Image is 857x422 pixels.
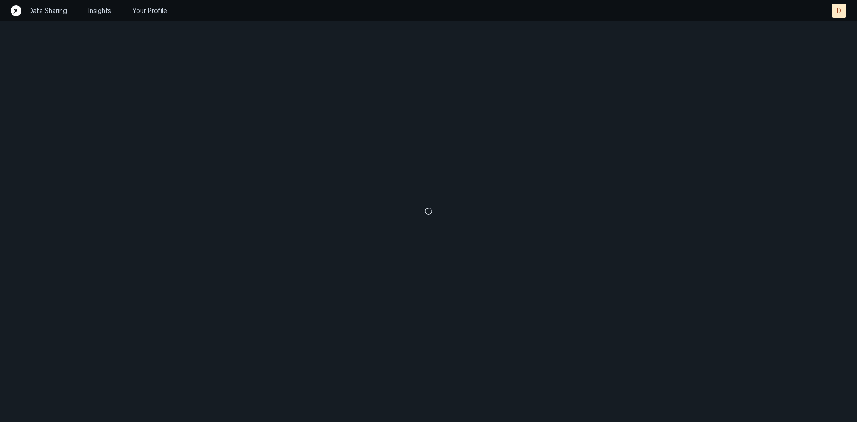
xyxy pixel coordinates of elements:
a: Your Profile [133,6,167,15]
a: Insights [88,6,111,15]
p: D [837,6,841,15]
button: D [832,4,846,18]
a: Data Sharing [29,6,67,15]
